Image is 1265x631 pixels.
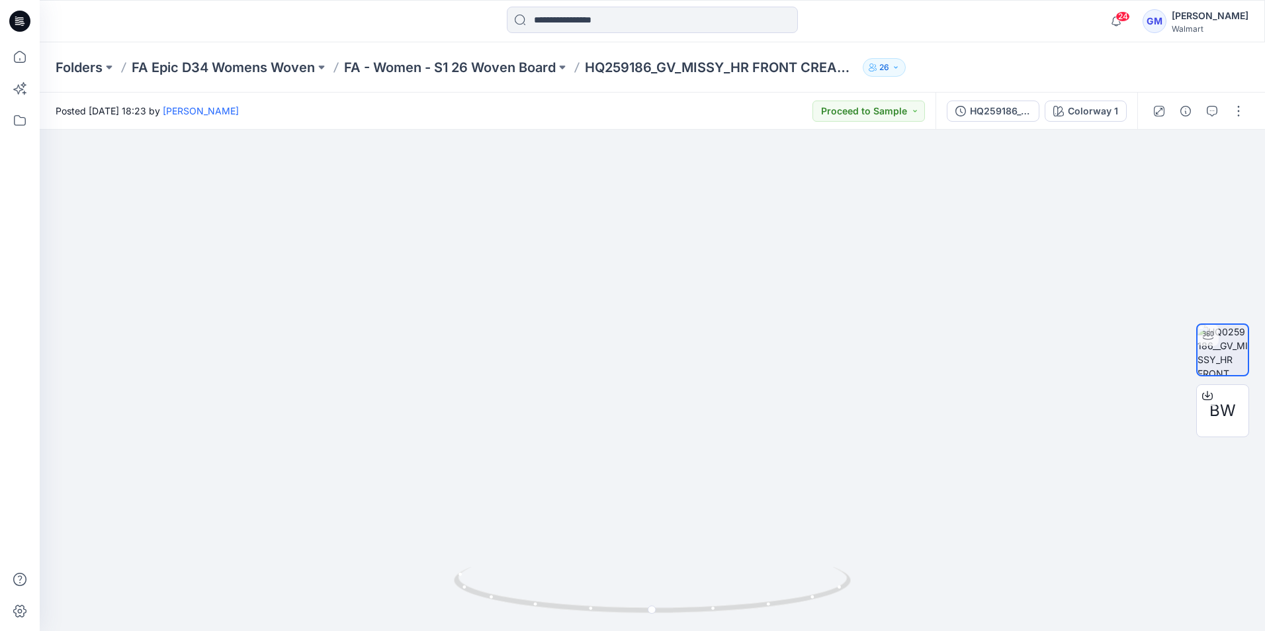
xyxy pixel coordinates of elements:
[1115,11,1130,22] span: 24
[1175,101,1196,122] button: Details
[344,58,556,77] a: FA - Women - S1 26 Woven Board
[879,60,889,75] p: 26
[947,101,1039,122] button: HQ259186_GV_MISSY_HR FRONT CREASE WIDE LEG TROUSER
[1172,24,1248,34] div: Walmart
[1172,8,1248,24] div: [PERSON_NAME]
[1045,101,1127,122] button: Colorway 1
[863,58,906,77] button: 26
[1068,104,1118,118] div: Colorway 1
[163,105,239,116] a: [PERSON_NAME]
[585,58,857,77] p: HQ259186_GV_MISSY_HR FRONT CREASE WIDE LEG TROUSER
[1209,399,1236,423] span: BW
[1143,9,1166,33] div: GM
[56,58,103,77] a: Folders
[56,104,239,118] span: Posted [DATE] 18:23 by
[132,58,315,77] a: FA Epic D34 Womens Woven
[1198,325,1248,375] img: HQ0259186__GV_MISSY_HR FRONT CREASE WIDE LEG TROUSER
[970,104,1031,118] div: HQ259186_GV_MISSY_HR FRONT CREASE WIDE LEG TROUSER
